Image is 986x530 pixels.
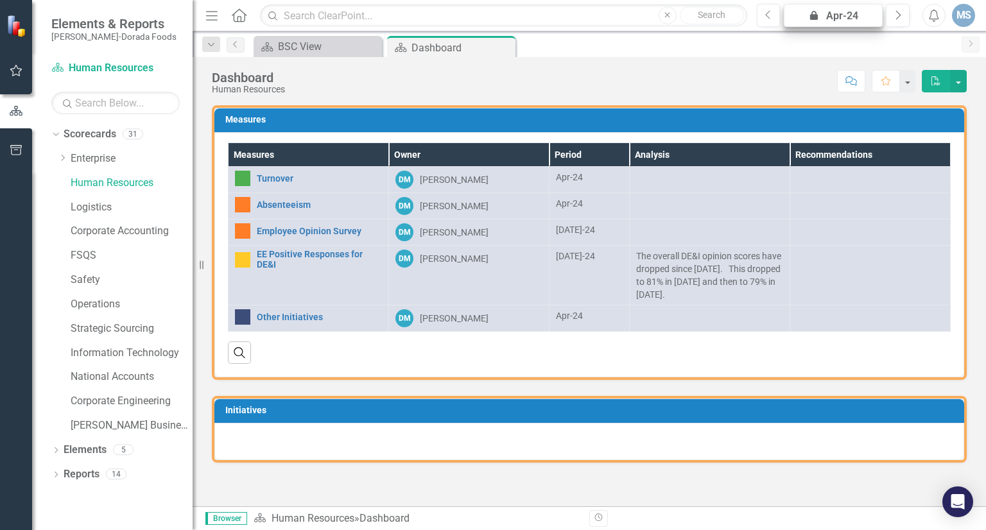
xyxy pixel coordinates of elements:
div: [PERSON_NAME] [420,200,489,212]
a: Information Technology [71,346,193,361]
div: [DATE]-24 [556,250,623,262]
div: Dashboard [359,512,410,524]
div: 31 [123,129,143,140]
h3: Measures [225,115,958,124]
a: Operations [71,297,193,312]
div: [PERSON_NAME] [420,252,489,265]
a: Corporate Engineering [71,394,193,409]
div: Human Resources [212,85,285,94]
a: Employee Opinion Survey [257,227,382,236]
button: MS [952,4,975,27]
a: Human Resources [71,176,193,191]
a: Scorecards [64,127,116,142]
span: Browser [205,512,247,525]
a: Turnover [257,174,382,184]
div: 14 [106,469,126,480]
div: Apr-24 [556,197,623,210]
div: Dashboard [212,71,285,85]
div: DM [395,171,413,189]
a: Enterprise [71,151,193,166]
a: [PERSON_NAME] Business Unit [71,418,193,433]
img: Caution [235,252,250,268]
a: Reports [64,467,99,482]
a: Other Initiatives [257,312,382,322]
a: Strategic Sourcing [71,321,193,336]
button: Search [680,6,744,24]
img: Warning [235,197,250,212]
a: Human Resources [272,512,354,524]
a: BSC View [257,38,379,55]
p: The overall DE&I opinion scores have dropped since [DATE]. This dropped to 81% in [DATE] and then... [636,250,783,301]
input: Search Below... [51,92,180,114]
div: DM [395,197,413,215]
div: 5 [113,445,134,456]
div: BSC View [278,38,379,55]
div: Open Intercom Messenger [942,486,973,517]
img: ClearPoint Strategy [6,15,29,37]
div: [DATE]-24 [556,223,623,236]
div: DM [395,250,413,268]
div: Apr-24 [788,8,878,24]
div: DM [395,309,413,327]
h3: Initiatives [225,406,958,415]
input: Search ClearPoint... [260,4,747,27]
img: Warning [235,223,250,239]
div: Apr-24 [556,171,623,184]
div: [PERSON_NAME] [420,312,489,325]
span: Search [698,10,725,20]
a: FSQS [71,248,193,263]
a: Corporate Accounting [71,224,193,239]
div: » [254,511,580,526]
div: DM [395,223,413,241]
a: Absenteeism [257,200,382,210]
div: Dashboard [411,40,512,56]
div: [PERSON_NAME] [420,226,489,239]
a: Logistics [71,200,193,215]
span: Elements & Reports [51,16,177,31]
small: [PERSON_NAME]-Dorada Foods [51,31,177,42]
img: Above Target [235,171,250,186]
button: Apr-24 [784,4,883,27]
img: No Information [235,309,250,325]
div: [PERSON_NAME] [420,173,489,186]
a: EE Positive Responses for DE&I [257,250,382,269]
div: Apr-24 [556,309,623,322]
a: Safety [71,273,193,287]
a: Elements [64,443,107,457]
a: Human Resources [51,61,180,76]
a: National Accounts [71,370,193,384]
